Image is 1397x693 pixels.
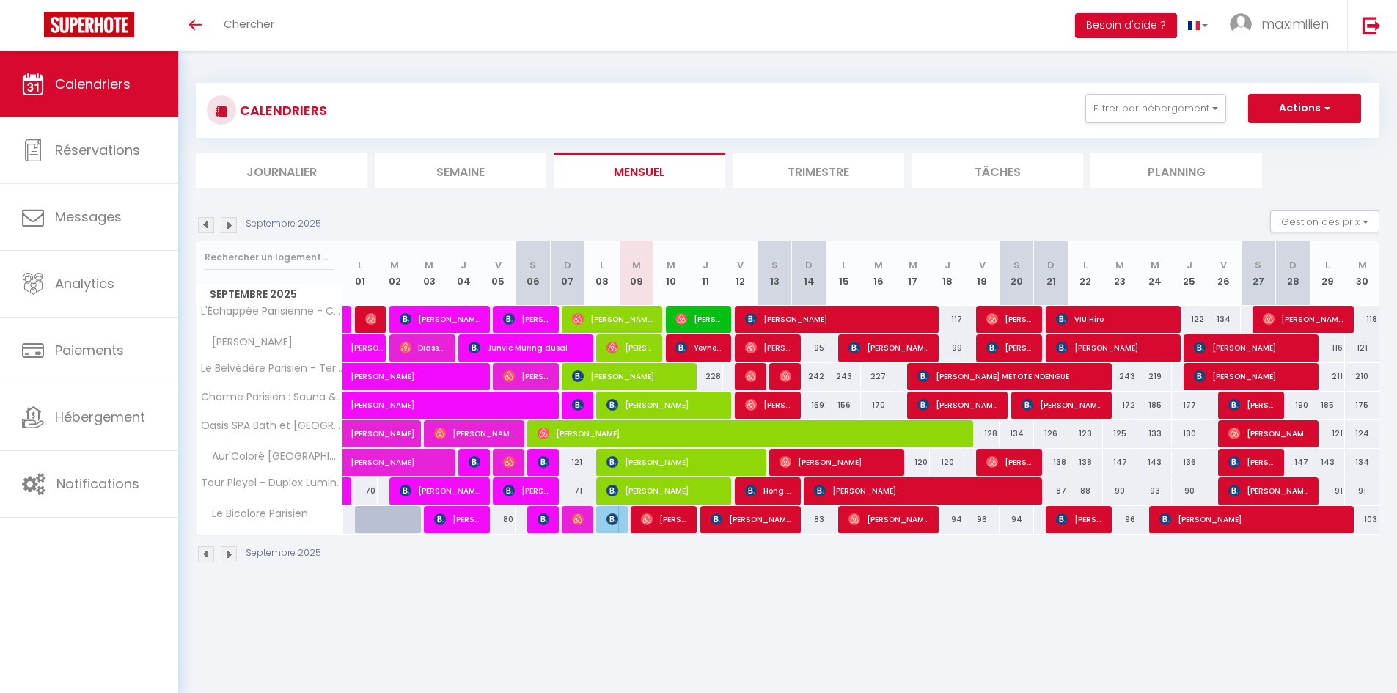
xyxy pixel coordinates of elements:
[199,392,345,403] span: Charme Parisien : Sauna & Jardin
[895,449,930,476] div: 120
[1103,506,1137,533] div: 96
[55,408,145,426] span: Hébergement
[554,153,725,188] li: Mensuel
[481,241,516,306] th: 05
[733,153,904,188] li: Trimestre
[1310,392,1345,419] div: 185
[600,258,604,272] abbr: L
[196,153,367,188] li: Journalier
[343,477,378,505] div: 70
[874,258,883,272] abbr: M
[550,449,584,476] div: 121
[641,505,687,533] span: [PERSON_NAME]
[1000,420,1034,447] div: 134
[1085,94,1226,123] button: Filtrer par hébergement
[737,258,744,272] abbr: V
[653,241,688,306] th: 10
[986,305,1033,333] span: [PERSON_NAME]
[606,505,618,533] span: [PERSON_NAME]
[529,258,536,272] abbr: S
[1034,449,1068,476] div: 138
[1034,477,1068,505] div: 87
[538,505,549,533] span: [PERSON_NAME]
[199,506,312,522] span: Le Bicolore Parisien
[503,362,549,390] span: [PERSON_NAME]
[1013,258,1020,272] abbr: S
[930,241,964,306] th: 18
[1275,449,1310,476] div: 147
[1230,13,1252,35] img: ...
[861,392,895,419] div: 170
[1172,241,1206,306] th: 25
[745,391,791,419] span: [PERSON_NAME]
[780,362,791,390] span: [PERSON_NAME]
[44,12,134,37] img: Super Booking
[792,241,826,306] th: 14
[1137,363,1172,390] div: 219
[848,505,929,533] span: [PERSON_NAME]
[236,94,327,127] h3: CALENDRIERS
[1034,241,1068,306] th: 21
[930,334,964,362] div: 99
[792,506,826,533] div: 83
[1103,241,1137,306] th: 23
[469,334,584,362] span: Junvic Muring dusal
[224,16,274,32] span: Chercher
[1103,363,1137,390] div: 243
[1103,420,1137,447] div: 125
[358,258,362,272] abbr: L
[572,391,584,419] span: [PERSON_NAME][DATE]
[792,392,826,419] div: 159
[1345,477,1379,505] div: 91
[745,334,791,362] span: [PERSON_NAME]
[55,341,124,359] span: Paiements
[861,241,895,306] th: 16
[343,334,378,362] a: [PERSON_NAME]
[351,384,553,411] span: [PERSON_NAME]
[1310,420,1345,447] div: 121
[343,477,351,505] a: Gouret [PERSON_NAME]
[1056,505,1102,533] span: [PERSON_NAME]
[343,363,378,391] a: [PERSON_NAME]
[1172,477,1206,505] div: 90
[1345,334,1379,362] div: 121
[1103,449,1137,476] div: 147
[930,449,964,476] div: 120
[745,362,757,390] span: [PERSON_NAME]
[986,334,1033,362] span: [PERSON_NAME]
[745,477,791,505] span: Hong [PERSON_NAME]
[1345,306,1379,333] div: 118
[481,506,516,533] div: 80
[1000,241,1034,306] th: 20
[55,208,122,226] span: Messages
[1056,305,1171,333] span: VIU Hiro
[1228,391,1275,419] span: [PERSON_NAME]
[1034,420,1068,447] div: 126
[1115,258,1124,272] abbr: M
[1159,505,1343,533] span: [PERSON_NAME]
[434,419,515,447] span: [PERSON_NAME]
[986,448,1033,476] span: [PERSON_NAME]
[343,449,378,477] a: [PERSON_NAME]
[711,505,791,533] span: [PERSON_NAME]
[343,420,378,448] a: [PERSON_NAME]
[503,448,515,476] span: [PERSON_NAME] [PERSON_NAME]
[964,506,999,533] div: 96
[572,505,584,533] span: Diasse Kakou
[1022,391,1102,419] span: [PERSON_NAME]
[814,477,1033,505] span: [PERSON_NAME]
[675,305,722,333] span: [PERSON_NAME]
[1137,449,1172,476] div: 143
[606,477,722,505] span: [PERSON_NAME]
[1194,362,1309,390] span: [PERSON_NAME]
[1068,420,1103,447] div: 123
[199,420,345,431] span: Oasis SPA Bath et [GEOGRAPHIC_DATA]
[469,448,480,476] span: [PERSON_NAME]
[723,241,758,306] th: 12
[619,241,653,306] th: 09
[1172,420,1206,447] div: 130
[1103,477,1137,505] div: 90
[758,241,792,306] th: 13
[351,355,485,383] span: [PERSON_NAME]
[1000,506,1034,533] div: 94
